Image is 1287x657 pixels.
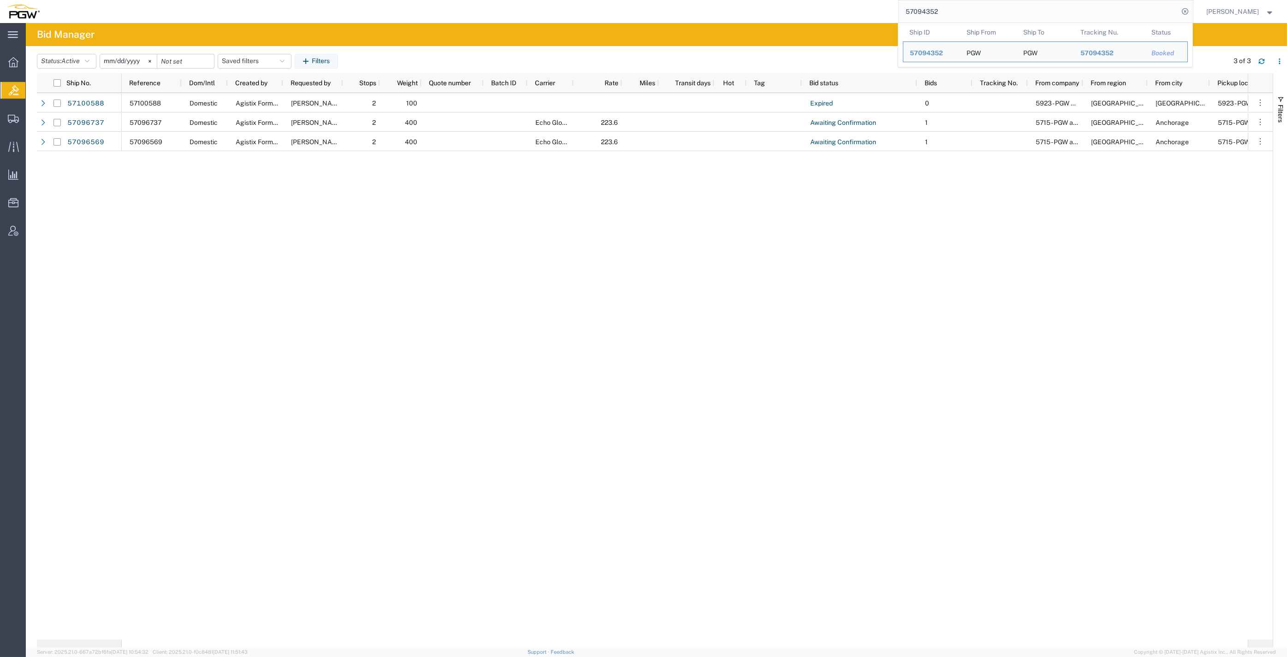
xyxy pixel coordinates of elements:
[1091,79,1126,87] span: From region
[37,649,148,655] span: Server: 2025.21.0-667a72bf6fa
[1156,119,1189,126] span: Anchorage
[1206,6,1275,17] button: [PERSON_NAME]
[189,79,215,87] span: Dom/Intl
[6,5,40,18] img: logo
[429,79,471,87] span: Quote number
[100,54,157,68] input: Not set
[291,119,344,126] span: Mathew Huckabee
[1156,100,1222,107] span: Calgary
[960,23,1017,41] th: Ship From
[111,649,148,655] span: [DATE] 10:54:32
[130,100,161,107] span: 57100588
[130,119,161,126] span: 57096737
[387,79,418,87] span: Weight
[236,119,300,126] span: Agistix Form Services
[601,119,618,126] span: 223.6
[1035,79,1079,87] span: From company
[925,100,929,107] span: 0
[129,79,160,87] span: Reference
[1234,56,1251,66] div: 3 of 3
[810,135,877,150] a: Awaiting Confirmation
[66,79,91,87] span: Ship No.
[61,57,80,65] span: Active
[37,54,96,69] button: Status:Active
[581,79,618,87] span: Rate
[236,138,300,146] span: Agistix Form Services
[153,649,248,655] span: Client: 2025.21.0-f0c8481
[899,0,1179,23] input: Search for shipment number, reference number
[190,138,218,146] span: Domestic
[372,138,376,146] span: 2
[1036,119,1135,126] span: 5715 - PGW autoglass - Anchorage
[1134,648,1276,656] span: Copyright © [DATE]-[DATE] Agistix Inc., All Rights Reserved
[629,79,655,87] span: Miles
[1277,105,1284,123] span: Filters
[925,79,937,87] span: Bids
[291,138,344,146] span: Mathew Huckabee
[67,135,105,150] a: 57096569
[903,23,960,41] th: Ship ID
[1036,100,1169,107] span: 5923 - PGW autoglass - Calgary
[1151,48,1181,58] div: Booked
[1036,138,1135,146] span: 5715 - PGW autoglass - Anchorage
[1073,23,1145,41] th: Tracking Nu.
[925,119,928,126] span: 1
[535,119,599,126] span: Echo Global Logistics
[291,79,331,87] span: Requested by
[190,100,218,107] span: Domestic
[218,54,291,69] button: Saved filters
[236,100,300,107] span: Agistix Form Services
[810,116,877,130] a: Awaiting Confirmation
[291,100,344,107] span: Kirk Romano
[406,100,417,107] span: 100
[1023,42,1038,62] div: PGW
[910,48,954,58] div: 57094352
[980,79,1018,87] span: Tracking No.
[925,138,928,146] span: 1
[535,79,555,87] span: Carrier
[1155,79,1182,87] span: From city
[67,116,105,130] a: 57096737
[1080,48,1139,58] div: 57094352
[535,138,599,146] span: Echo Global Logistics
[910,49,943,57] span: 57094352
[190,119,218,126] span: Domestic
[350,79,376,87] span: Stops
[966,42,980,62] div: PGW
[723,79,734,87] span: Hot
[1080,49,1113,57] span: 57094352
[405,119,417,126] span: 400
[601,138,618,146] span: 223.6
[372,100,376,107] span: 2
[235,79,267,87] span: Created by
[67,96,105,111] a: 57100588
[1091,138,1157,146] span: North America
[1207,6,1259,17] span: Jesse Dawson
[903,23,1192,67] table: Search Results
[528,649,551,655] a: Support
[551,649,574,655] a: Feedback
[405,138,417,146] span: 400
[666,79,711,87] span: Transit days
[809,79,838,87] span: Bid status
[1091,100,1157,107] span: North America
[1017,23,1074,41] th: Ship To
[1145,23,1188,41] th: Status
[37,23,95,46] h4: Bid Manager
[213,649,248,655] span: [DATE] 11:51:43
[754,79,765,87] span: Tag
[1091,119,1157,126] span: North America
[1217,79,1263,87] span: Pickup location
[295,54,338,69] button: Filters
[157,54,214,68] input: Not set
[1156,138,1189,146] span: Anchorage
[810,96,833,111] a: Expired
[130,138,162,146] span: 57096569
[372,119,376,126] span: 2
[491,79,516,87] span: Batch ID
